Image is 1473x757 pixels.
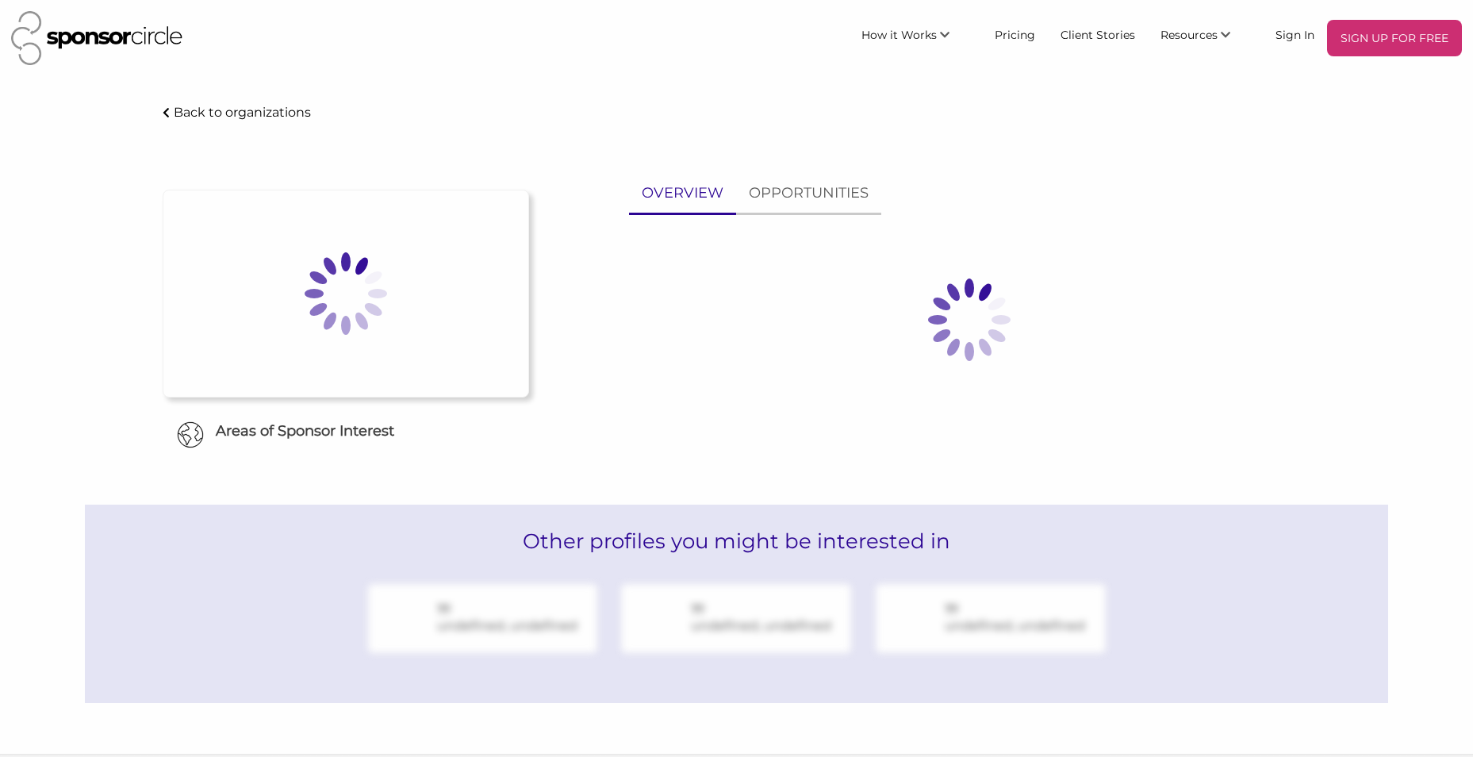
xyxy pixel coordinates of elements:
[174,105,311,120] p: Back to organizations
[982,20,1048,48] a: Pricing
[1148,20,1263,56] li: Resources
[861,28,937,42] span: How it Works
[11,11,182,65] img: Sponsor Circle Logo
[1263,20,1327,48] a: Sign In
[151,421,541,441] h6: Areas of Sponsor Interest
[1333,26,1456,50] p: SIGN UP FOR FREE
[642,182,723,205] p: OVERVIEW
[267,214,425,373] img: Loading spinner
[890,240,1049,399] img: Loading spinner
[177,421,204,448] img: Globe Icon
[1160,28,1218,42] span: Resources
[85,505,1388,578] h2: Other profiles you might be interested in
[1048,20,1148,48] a: Client Stories
[849,20,982,56] li: How it Works
[749,182,869,205] p: OPPORTUNITIES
